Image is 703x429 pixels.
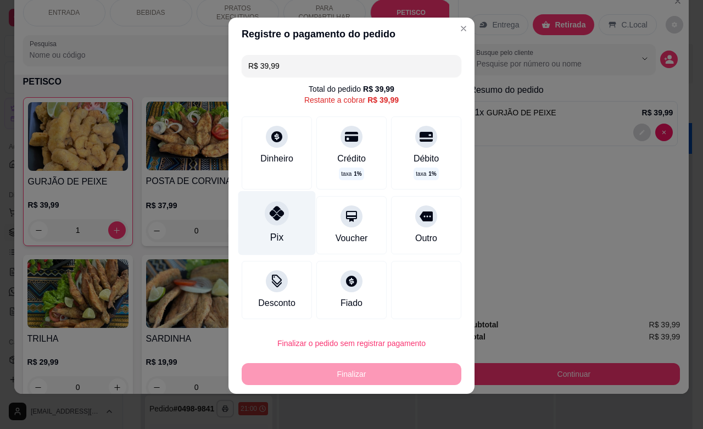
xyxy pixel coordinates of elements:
[414,152,439,165] div: Débito
[341,170,361,178] p: taxa
[455,20,472,37] button: Close
[363,83,394,94] div: R$ 39,99
[304,94,399,105] div: Restante a cobrar
[367,94,399,105] div: R$ 39,99
[242,332,461,354] button: Finalizar o pedido sem registrar pagamento
[309,83,394,94] div: Total do pedido
[336,232,368,245] div: Voucher
[416,170,436,178] p: taxa
[258,297,295,310] div: Desconto
[428,170,436,178] span: 1 %
[415,232,437,245] div: Outro
[341,297,362,310] div: Fiado
[228,18,475,51] header: Registre o pagamento do pedido
[354,170,361,178] span: 1 %
[260,152,293,165] div: Dinheiro
[248,55,455,77] input: Ex.: hambúrguer de cordeiro
[270,230,283,244] div: Pix
[337,152,366,165] div: Crédito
